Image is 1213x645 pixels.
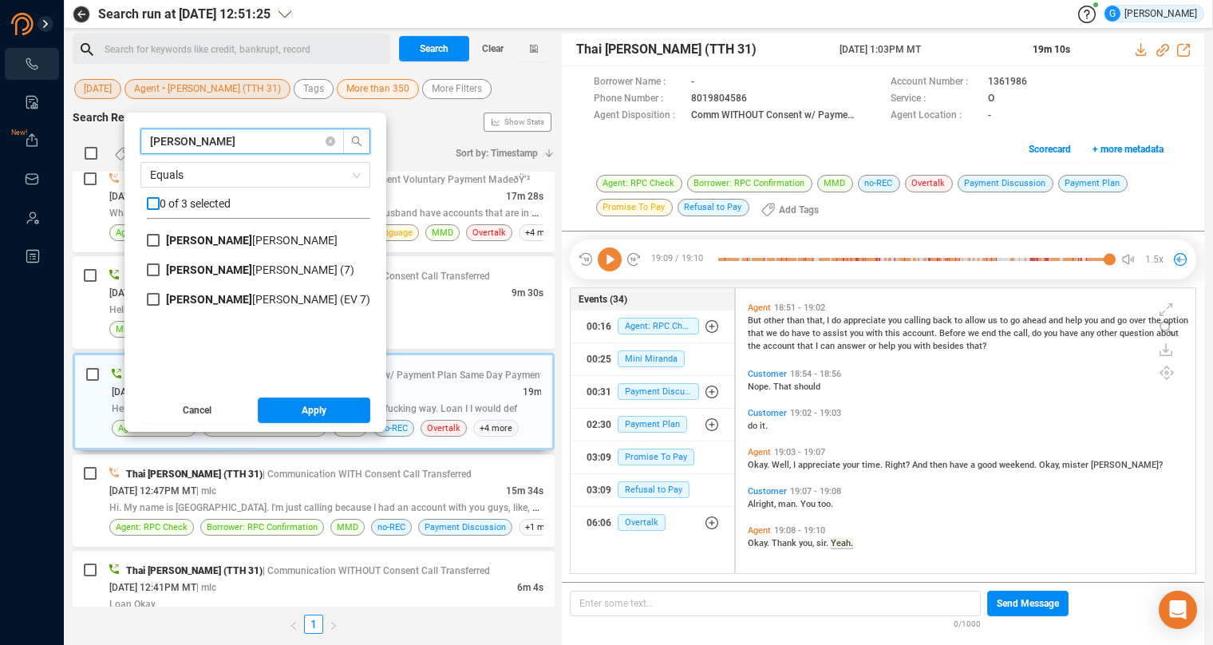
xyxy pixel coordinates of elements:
[1032,328,1044,338] span: do
[885,328,903,338] span: this
[752,197,828,223] button: Add Tags
[11,117,27,148] span: New!
[799,538,816,548] span: you,
[1109,6,1116,22] span: G
[166,234,252,247] b: [PERSON_NAME]
[289,621,298,631] span: left
[771,303,828,313] span: 18:51 - 19:02
[587,346,611,372] div: 00:25
[1117,315,1129,326] span: go
[954,315,965,326] span: to
[780,328,792,338] span: do
[748,525,771,536] span: Agent
[73,353,555,450] div: Thai [PERSON_NAME] (TTH 31)| Comm WITHOUT Consent w/ Payment Plan Same Day PaymentðŸ’²[DATE] 01:0...
[305,615,322,633] a: 1
[618,449,694,465] span: Promise To Pay
[1120,328,1156,338] span: question
[302,398,326,423] span: Apply
[84,79,112,99] span: [DATE]
[571,507,734,539] button: 06:06Overtalk
[618,318,699,334] span: Agent: RPC Check
[1033,44,1070,55] span: 19m 10s
[1020,137,1080,162] button: Scorecard
[283,615,304,634] li: Previous Page
[116,225,188,240] span: Agent: RPC Check
[987,591,1069,616] button: Send Message
[587,314,611,339] div: 00:16
[140,398,254,423] button: Cancel
[958,175,1053,192] span: Payment Discussion
[618,383,699,400] span: Payment Discussion
[898,341,914,351] span: you
[1104,6,1197,22] div: [PERSON_NAME]
[5,125,59,156] li: Exports
[587,477,611,503] div: 03:09
[793,460,798,470] span: I
[587,412,611,437] div: 02:30
[691,108,855,125] span: Comm WITHOUT Consent w/ Payment Plan Same Day PaymentðŸ’²
[1148,315,1164,326] span: the
[988,108,991,125] span: -
[982,328,998,338] span: end
[794,382,820,392] span: should
[748,499,778,509] span: Alright,
[109,304,191,315] span: Hello? Three. Okay.
[596,175,682,192] span: Agent: RPC Check
[420,36,448,61] span: Search
[748,447,771,457] span: Agent
[24,133,40,148] a: New!
[748,369,787,379] span: Customer
[843,460,862,470] span: your
[744,292,1195,572] div: grid
[456,140,538,166] span: Sort by: Timestamp
[73,256,555,349] div: Thai [PERSON_NAME] (TTH 31)| Communication WITHOUT Consent Call Transferred[DATE] 01:42PM MT| mlc...
[571,376,734,408] button: 00:31Payment Discussion
[891,108,980,125] span: Agent Location :
[831,538,853,549] span: Yeah.
[112,403,517,414] span: Hello? That's it is Christmas or pretty. That is correct. There's no fucking way. Loan I I would def
[109,206,551,219] span: What was your name? Sorry. Hi. Okay. Hi, Sai. Both me and my husband have accounts that are in colle
[618,350,685,367] span: Mini Miranda
[126,469,263,480] span: Thai [PERSON_NAME] (TTH 31)
[748,328,766,338] span: that
[771,447,828,457] span: 19:03 - 19:07
[772,538,799,548] span: Thank
[337,520,358,535] span: MMD
[1144,248,1166,271] button: 1.5x
[263,469,472,480] span: | Communication WITH Consent Call Transferred
[748,382,773,392] span: Nope.
[124,79,290,99] button: Agent • [PERSON_NAME] (TTH 31)
[779,197,819,223] span: Add Tags
[1058,175,1128,192] span: Payment Plan
[1010,315,1022,326] span: go
[1159,591,1197,629] div: Open Intercom Messenger
[109,191,196,202] span: [DATE] 02:27PM MT
[1164,315,1188,326] span: option
[904,315,933,326] span: calling
[807,315,827,326] span: that,
[1060,328,1081,338] span: have
[818,499,833,509] span: too.
[427,421,460,436] span: Overtalk
[862,460,885,470] span: time.
[891,91,980,108] span: Service :
[116,322,137,337] span: MMD
[109,287,196,299] span: [DATE] 01:42PM MT
[105,140,182,166] button: Add Tags
[764,315,787,326] span: other
[304,615,323,634] li: 1
[766,328,780,338] span: we
[905,175,953,192] span: Overtalk
[519,519,564,536] span: +1 more
[773,382,794,392] span: That
[816,538,831,548] span: sir.
[1085,315,1100,326] span: you
[832,315,844,326] span: do
[970,460,978,470] span: a
[579,292,627,307] span: Events (34)
[820,341,837,351] span: can
[594,108,683,125] span: Agent Disposition :
[74,79,121,99] button: [DATE]
[482,36,504,61] span: Clear
[506,485,543,497] span: 15m 34s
